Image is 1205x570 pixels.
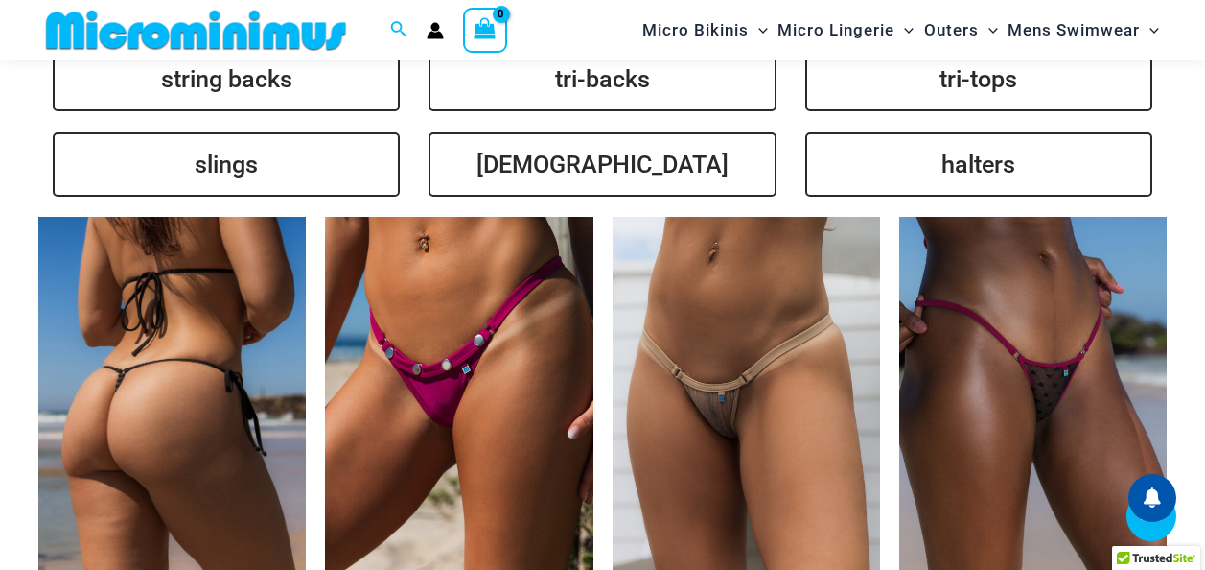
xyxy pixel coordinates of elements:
a: Micro LingerieMenu ToggleMenu Toggle [773,6,918,55]
a: [DEMOGRAPHIC_DATA] [429,132,776,197]
span: Menu Toggle [1140,6,1159,55]
img: MM SHOP LOGO FLAT [38,9,354,52]
span: Mens Swimwear [1008,6,1140,55]
span: Micro Bikinis [642,6,749,55]
a: View Shopping Cart, empty [463,8,507,52]
a: tri-backs [429,47,776,111]
a: string backs [53,47,400,111]
a: Micro BikinisMenu ToggleMenu Toggle [637,6,773,55]
span: Micro Lingerie [777,6,894,55]
a: OutersMenu ToggleMenu Toggle [919,6,1003,55]
a: halters [805,132,1152,197]
span: Menu Toggle [894,6,914,55]
span: Menu Toggle [749,6,768,55]
span: Outers [924,6,979,55]
a: Search icon link [390,18,407,42]
a: slings [53,132,400,197]
nav: Site Navigation [635,3,1167,58]
a: tri-tops [805,47,1152,111]
a: Account icon link [427,22,444,39]
a: Mens SwimwearMenu ToggleMenu Toggle [1003,6,1164,55]
span: Menu Toggle [979,6,998,55]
